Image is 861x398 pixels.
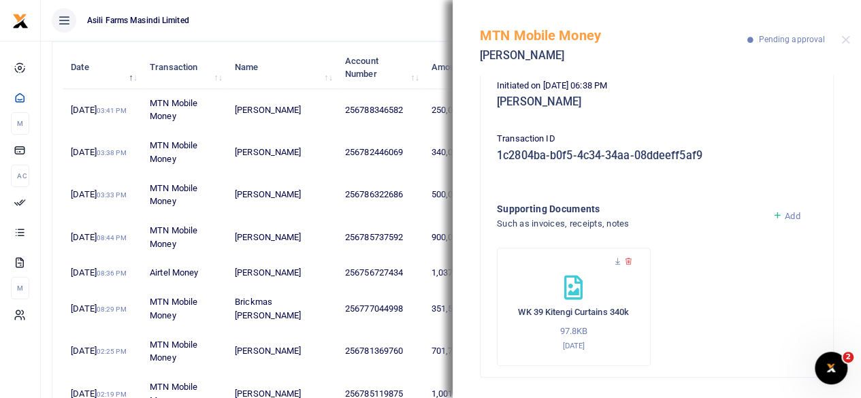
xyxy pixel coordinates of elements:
td: 1,037,500 [424,259,491,288]
td: 351,500 [424,288,491,330]
td: 256777044998 [338,288,424,330]
td: Brickmas [PERSON_NAME] [227,288,338,330]
td: 701,700 [424,330,491,372]
td: [DATE] [63,131,142,173]
small: 03:38 PM [97,149,127,156]
h6: WK 39 Kitengi Curtains 340k [511,307,636,318]
span: Asili Farms Masindi Limited [82,14,195,27]
a: Add [773,211,800,221]
td: 256756727434 [338,259,424,288]
td: 256785737592 [338,216,424,259]
td: [DATE] [63,173,142,216]
p: Initiated on [DATE] 06:38 PM [497,79,817,93]
iframe: Intercom live chat [815,352,847,384]
td: MTN Mobile Money [142,173,227,216]
th: Amount: activate to sort column ascending [424,46,491,88]
small: 08:44 PM [97,234,127,242]
button: Close [841,35,850,44]
small: 08:29 PM [97,305,127,313]
td: 256781369760 [338,330,424,372]
h5: MTN Mobile Money [480,27,747,44]
li: M [11,112,29,135]
h4: Supporting Documents [497,201,762,216]
a: logo-small logo-large logo-large [12,15,29,25]
td: [DATE] [63,89,142,131]
small: 03:33 PM [97,191,127,199]
h5: [PERSON_NAME] [480,49,747,63]
span: Pending approval [758,35,825,44]
th: Transaction: activate to sort column ascending [142,46,227,88]
td: Airtel Money [142,259,227,288]
td: [PERSON_NAME] [227,173,338,216]
p: 97.8KB [511,325,636,339]
p: Transaction ID [497,132,817,146]
h5: 1c2804ba-b0f5-4c34-34aa-08ddeeff5af9 [497,149,817,163]
td: MTN Mobile Money [142,216,227,259]
td: [PERSON_NAME] [227,131,338,173]
small: 08:36 PM [97,269,127,277]
td: 250,000 [424,89,491,131]
td: 900,000 [424,216,491,259]
td: [DATE] [63,259,142,288]
span: Add [785,211,800,221]
td: [DATE] [63,330,142,372]
li: Ac [11,165,29,187]
th: Date: activate to sort column descending [63,46,142,88]
small: 02:25 PM [97,348,127,355]
th: Account Number: activate to sort column ascending [338,46,424,88]
td: [PERSON_NAME] [227,89,338,131]
td: 500,000 [424,173,491,216]
td: 256782446069 [338,131,424,173]
li: M [11,277,29,299]
img: logo-small [12,13,29,29]
h4: Such as invoices, receipts, notes [497,216,762,231]
td: [PERSON_NAME] [227,330,338,372]
span: 2 [843,352,854,363]
td: MTN Mobile Money [142,131,227,173]
div: WK 39 Kitengi Curtains 340k [497,248,651,366]
td: 256788346582 [338,89,424,131]
td: 256786322686 [338,173,424,216]
h5: [PERSON_NAME] [497,95,817,109]
small: 02:19 PM [97,391,127,398]
td: MTN Mobile Money [142,330,227,372]
small: [DATE] [562,341,585,350]
td: [DATE] [63,288,142,330]
td: [DATE] [63,216,142,259]
td: [PERSON_NAME] [227,216,338,259]
small: 03:41 PM [97,107,127,114]
td: MTN Mobile Money [142,89,227,131]
th: Name: activate to sort column ascending [227,46,338,88]
td: [PERSON_NAME] [227,259,338,288]
td: MTN Mobile Money [142,288,227,330]
td: 340,000 [424,131,491,173]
